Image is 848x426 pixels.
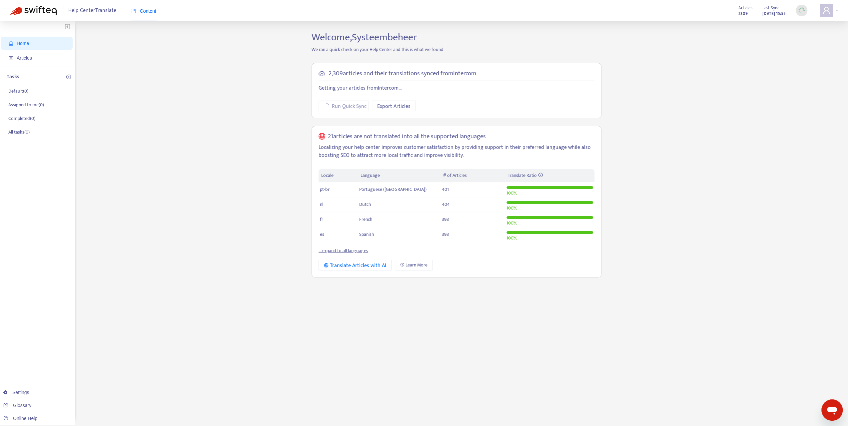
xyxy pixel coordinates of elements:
[442,215,449,223] span: 398
[131,8,156,14] span: Content
[319,133,325,141] span: global
[319,84,594,92] p: Getting your articles from Intercom ...
[506,189,517,197] span: 100 %
[377,102,411,111] span: Export Articles
[312,29,417,46] span: Welcome, Systeembeheer
[506,204,517,212] span: 100 %
[442,230,449,238] span: 398
[8,88,28,95] p: Default ( 0 )
[10,6,57,15] img: Swifteq
[797,6,806,15] img: sync_loading.0b5143dde30e3a21642e.gif
[359,215,373,223] span: French
[738,4,752,12] span: Articles
[329,70,476,78] h5: 2,309 articles and their translations synced from Intercom
[320,230,324,238] span: es
[442,201,450,208] span: 404
[9,41,13,46] span: home
[8,101,44,108] p: Assigned to me ( 0 )
[319,144,594,160] p: Localizing your help center improves customer satisfaction by providing support in their preferre...
[68,4,116,17] span: Help Center Translate
[358,169,440,182] th: Language
[319,260,392,270] button: Translate Articles with AI
[406,261,427,269] span: Learn More
[359,230,374,238] span: Spanish
[8,129,30,136] p: All tasks ( 0 )
[762,4,779,12] span: Last Sync
[738,10,748,17] strong: 2309
[319,70,325,77] span: cloud-sync
[319,247,368,254] a: ... expand to all languages
[8,115,35,122] p: Completed ( 0 )
[7,73,19,81] p: Tasks
[131,9,136,13] span: book
[359,201,371,208] span: Dutch
[3,390,29,395] a: Settings
[3,416,37,421] a: Online Help
[323,102,330,110] span: loading
[9,56,13,60] span: account-book
[508,172,592,179] div: Translate Ratio
[319,101,369,111] button: Run Quick Sync
[320,201,323,208] span: nl
[359,186,426,193] span: Portuguese ([GEOGRAPHIC_DATA])
[395,260,433,270] a: Learn More
[324,261,386,270] div: Translate Articles with AI
[506,219,517,227] span: 100 %
[328,133,486,141] h5: 21 articles are not translated into all the supported languages
[17,55,32,61] span: Articles
[307,46,606,53] p: We ran a quick check on your Help Center and this is what we found
[320,186,330,193] span: pt-br
[332,102,367,111] span: Run Quick Sync
[822,6,830,14] span: user
[821,399,843,421] iframe: Button to launch messaging window
[66,75,71,79] span: plus-circle
[506,234,517,242] span: 100 %
[762,10,786,17] strong: [DATE] 15:55
[442,186,449,193] span: 401
[440,169,505,182] th: # of Articles
[319,169,358,182] th: Locale
[372,101,416,111] button: Export Articles
[17,41,29,46] span: Home
[3,403,31,408] a: Glossary
[320,215,323,223] span: fr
